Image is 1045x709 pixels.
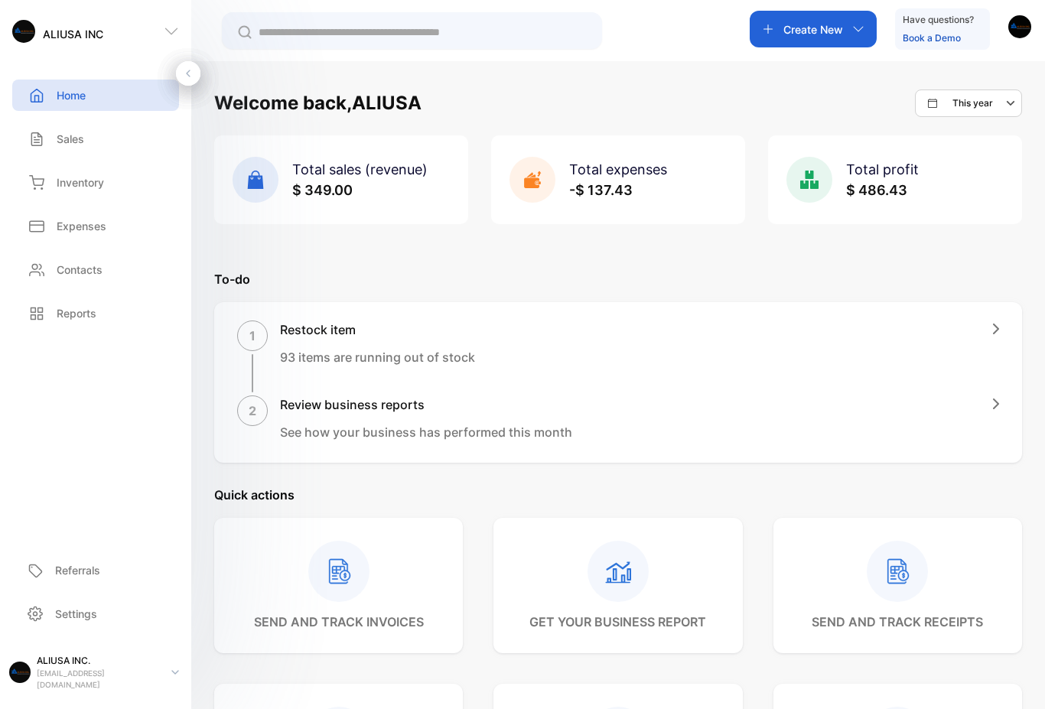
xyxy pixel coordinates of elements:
img: logo [12,20,35,43]
p: [EMAIL_ADDRESS][DOMAIN_NAME] [37,668,159,691]
span: Total sales (revenue) [292,161,428,177]
p: 93 items are running out of stock [280,348,475,366]
button: avatar [1008,11,1031,47]
p: ALIUSA INC [43,26,103,42]
p: Quick actions [214,486,1022,504]
p: This year [952,96,993,110]
p: 1 [249,327,256,345]
span: $ 486.43 [846,182,907,198]
p: Reports [57,305,96,321]
img: profile [9,662,31,683]
p: To-do [214,270,1022,288]
button: This year [915,89,1022,117]
p: See how your business has performed this month [280,423,572,441]
p: 2 [249,402,256,420]
span: Total profit [846,161,919,177]
p: Settings [55,606,97,622]
p: Home [57,87,86,103]
a: Book a Demo [903,32,961,44]
p: Referrals [55,562,100,578]
p: Contacts [57,262,103,278]
button: Create New [750,11,877,47]
span: -$ 137.43 [569,182,633,198]
span: $ 349.00 [292,182,353,198]
p: get your business report [529,613,706,631]
p: Inventory [57,174,104,190]
p: Expenses [57,218,106,234]
p: Create New [783,21,843,37]
h1: Restock item [280,320,475,339]
h1: Review business reports [280,395,572,414]
p: Have questions? [903,12,974,28]
h1: Welcome back, ALIUSA [214,89,422,117]
span: Total expenses [569,161,667,177]
p: ALIUSA INC. [37,654,159,668]
p: send and track invoices [254,613,424,631]
img: avatar [1008,15,1031,38]
p: Sales [57,131,84,147]
p: send and track receipts [812,613,983,631]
